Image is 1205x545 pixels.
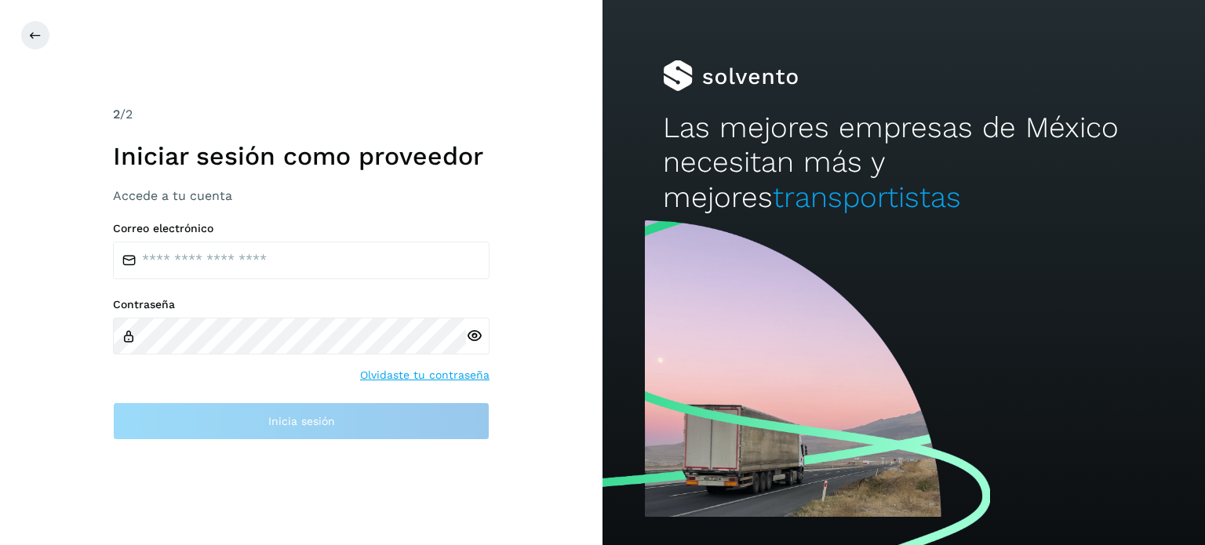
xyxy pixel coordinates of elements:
[360,367,490,383] a: Olvidaste tu contraseña
[113,107,120,122] span: 2
[113,298,490,311] label: Contraseña
[113,105,490,124] div: /2
[113,141,490,171] h1: Iniciar sesión como proveedor
[268,416,335,427] span: Inicia sesión
[113,188,490,203] h3: Accede a tu cuenta
[113,402,490,440] button: Inicia sesión
[773,180,961,214] span: transportistas
[663,111,1145,215] h2: Las mejores empresas de México necesitan más y mejores
[113,222,490,235] label: Correo electrónico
